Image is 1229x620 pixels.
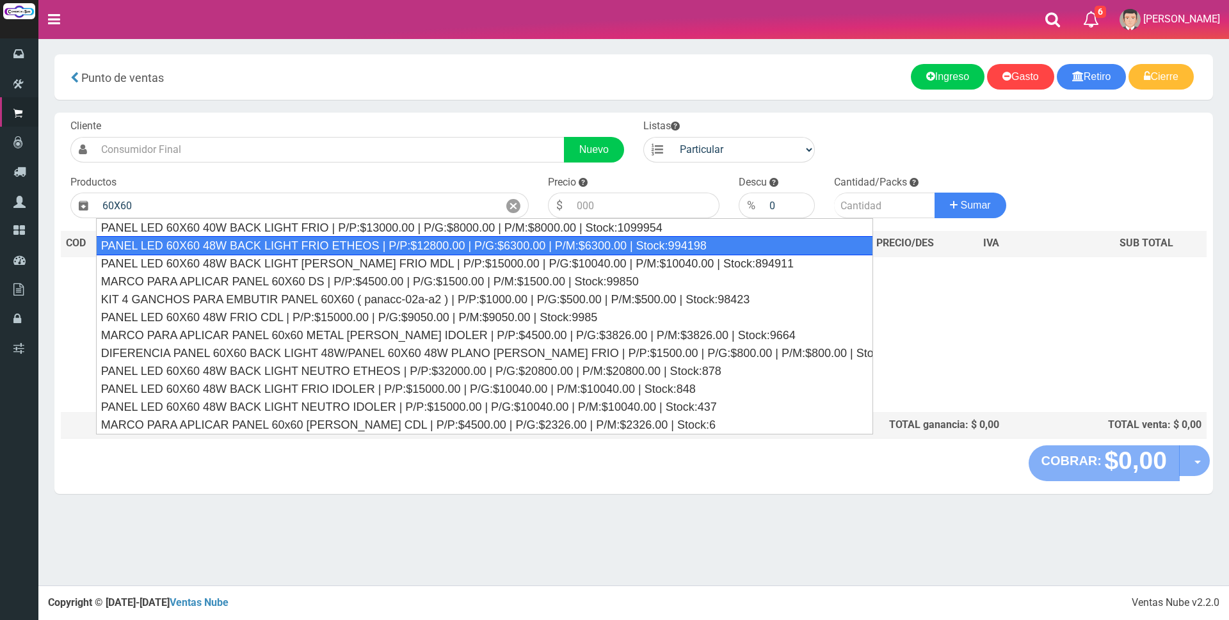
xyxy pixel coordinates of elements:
[96,193,499,218] input: Introduzca el nombre del producto
[1095,6,1106,18] span: 6
[1120,236,1173,251] span: SUB TOTAL
[548,193,570,218] div: $
[95,137,565,163] input: Consumidor Final
[1120,9,1141,30] img: User Image
[3,3,35,19] img: Logo grande
[97,326,872,344] div: MARCO PARA APLICAR PANEL 60x60 METAL [PERSON_NAME] IDOLER | P/P:$4500.00 | P/G:$3826.00 | P/M:$38...
[739,193,763,218] div: %
[763,193,815,218] input: 000
[1057,64,1127,90] a: Retiro
[97,219,872,237] div: PANEL LED 60X60 40W BACK LIGHT FRIO | P/P:$13000.00 | P/G:$8000.00 | P/M:$8000.00 | Stock:1099954
[1143,13,1220,25] span: [PERSON_NAME]
[97,290,872,308] div: KIT 4 GANCHOS PARA EMBUTIR PANEL 60X60 ( panacc-02a-a2 ) | P/P:$1000.00 | P/G:$500.00 | P/M:$500....
[987,64,1054,90] a: Gasto
[739,175,767,190] label: Descu
[170,596,229,608] a: Ventas Nube
[97,380,872,398] div: PANEL LED 60X60 48W BACK LIGHT FRIO IDOLER | P/P:$15000.00 | P/G:$10040.00 | P/M:$10040.00 | Stoc...
[643,119,680,134] label: Listas
[70,175,116,190] label: Productos
[834,193,935,218] input: Cantidad
[97,273,872,290] div: MARCO PARA APLICAR PANEL 60X60 DS | P/P:$4500.00 | P/G:$1500.00 | P/M:$1500.00 | Stock:99850
[97,416,872,434] div: MARCO PARA APLICAR PANEL 60x60 [PERSON_NAME] CDL | P/P:$4500.00 | P/G:$2326.00 | P/M:$2326.00 | S...
[548,175,576,190] label: Precio
[911,64,984,90] a: Ingreso
[1132,596,1219,610] div: Ventas Nube v2.2.0
[570,193,719,218] input: 000
[96,236,873,255] div: PANEL LED 60X60 48W BACK LIGHT FRIO ETHEOS | P/P:$12800.00 | P/G:$6300.00 | P/M:$6300.00 | Stock:...
[66,275,1173,386] h3: Debes agregar un producto.
[876,237,934,249] span: PRECIO/DES
[97,308,872,326] div: PANEL LED 60X60 48W FRIO CDL | P/P:$15000.00 | P/G:$9050.00 | P/M:$9050.00 | Stock:9985
[1029,445,1180,481] button: COBRAR: $0,00
[97,255,872,273] div: PANEL LED 60X60 48W BACK LIGHT [PERSON_NAME] FRIO MDL | P/P:$15000.00 | P/G:$10040.00 | P/M:$1004...
[1041,454,1102,468] strong: COBRAR:
[48,596,229,608] strong: Copyright © [DATE]-[DATE]
[564,137,624,163] a: Nuevo
[1104,447,1167,474] strong: $0,00
[1129,64,1194,90] a: Cierre
[61,231,120,257] th: COD
[983,237,999,249] span: IVA
[935,193,1006,218] button: Sumar
[1009,418,1201,433] div: TOTAL venta: $ 0,00
[97,398,872,416] div: PANEL LED 60X60 48W BACK LIGHT NEUTRO IDOLER | P/P:$15000.00 | P/G:$10040.00 | P/M:$10040.00 | St...
[834,175,907,190] label: Cantidad/Packs
[81,71,164,84] span: Punto de ventas
[775,418,999,433] div: TOTAL ganancia: $ 0,00
[961,200,991,211] span: Sumar
[97,344,872,362] div: DIFERENCIA PANEL 60X60 BACK LIGHT 48W/PANEL 60X60 48W PLANO [PERSON_NAME] FRIO | P/P:$1500.00 | P...
[70,119,101,134] label: Cliente
[97,362,872,380] div: PANEL LED 60X60 48W BACK LIGHT NEUTRO ETHEOS | P/P:$32000.00 | P/G:$20800.00 | P/M:$20800.00 | St...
